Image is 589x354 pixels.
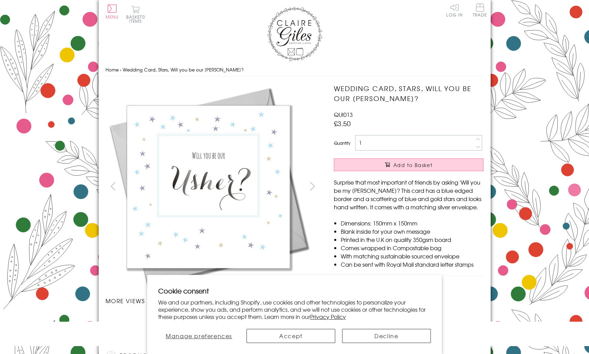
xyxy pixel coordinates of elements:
[247,329,335,343] button: Accept
[106,312,159,327] li: Carousel Page 1 (Current Slide)
[310,312,346,321] a: Privacy Policy
[342,329,431,343] button: Decline
[158,329,240,343] button: Manage preferences
[267,7,322,61] img: Claire Giles Greetings Cards
[334,119,351,128] span: £3.50
[341,219,483,227] li: Dimensions: 150mm x 150mm
[129,14,145,24] span: 0 items
[106,14,119,20] span: Menu
[341,260,483,268] li: Can be sent with Royal Mail standard letter stamps
[473,3,487,18] a: Trade
[334,110,353,119] span: QUI013
[341,244,483,252] li: Comes wrapped in Compostable bag
[341,235,483,244] li: Printed in the U.K on quality 350gsm board
[341,252,483,260] li: With matching sustainable sourced envelope
[106,297,320,305] h3: More views
[473,3,487,17] span: Trade
[106,66,119,73] a: Home
[334,84,483,103] h1: Wedding Card, Stars, Will you be our [PERSON_NAME]?
[126,5,145,23] button: Basket0 items
[446,3,463,17] a: Log In
[106,84,312,290] img: Wedding Card, Stars, Will you be our Usher?
[334,140,350,146] label: Quantity
[106,63,484,77] nav: breadcrumbs
[120,66,121,73] span: ›
[166,332,232,340] span: Manage preferences
[123,66,244,73] span: Wedding Card, Stars, Will you be our [PERSON_NAME]?
[106,178,121,194] button: prev
[158,286,431,296] h2: Cookie consent
[334,178,483,211] p: Surprise that most important of friends by asking 'Will you be my [PERSON_NAME]? This card has a ...
[158,299,431,320] p: We and our partners, including Shopify, use cookies and other technologies to personalize your ex...
[393,162,433,168] span: Add to Basket
[106,312,320,327] ul: Carousel Pagination
[305,178,320,194] button: next
[341,227,483,235] li: Blank inside for your own message
[106,4,119,19] button: Menu
[334,158,483,171] button: Add to Basket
